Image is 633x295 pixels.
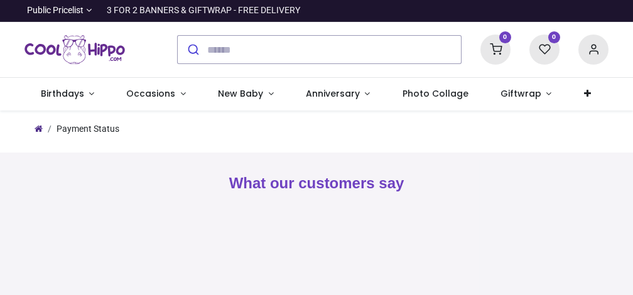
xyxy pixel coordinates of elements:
[24,4,92,17] a: Public Pricelist
[306,87,360,100] span: Anniversary
[43,123,119,136] li: Payment Status
[499,31,511,43] sup: 0
[289,78,386,110] a: Anniversary
[107,4,300,17] div: 3 FOR 2 BANNERS & GIFTWRAP - FREE DELIVERY
[480,44,511,54] a: 0
[548,31,560,43] sup: 0
[484,78,568,110] a: Giftwrap
[178,36,207,63] button: Submit
[218,87,263,100] span: New Baby
[35,124,43,133] i: Home
[345,4,609,17] iframe: Customer reviews powered by Trustpilot
[24,32,125,67] a: Logo of Cool Hippo
[27,4,84,17] span: Public Pricelist
[35,124,43,134] a: Home
[126,87,175,100] span: Occasions
[403,87,468,100] span: Photo Collage
[24,173,609,194] h2: What our customers say
[24,78,111,110] a: Birthdays
[529,44,560,54] a: 0
[24,32,125,67] img: Cool Hippo
[41,87,84,100] span: Birthdays
[500,87,541,100] span: Giftwrap
[202,78,290,110] a: New Baby
[111,78,202,110] a: Occasions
